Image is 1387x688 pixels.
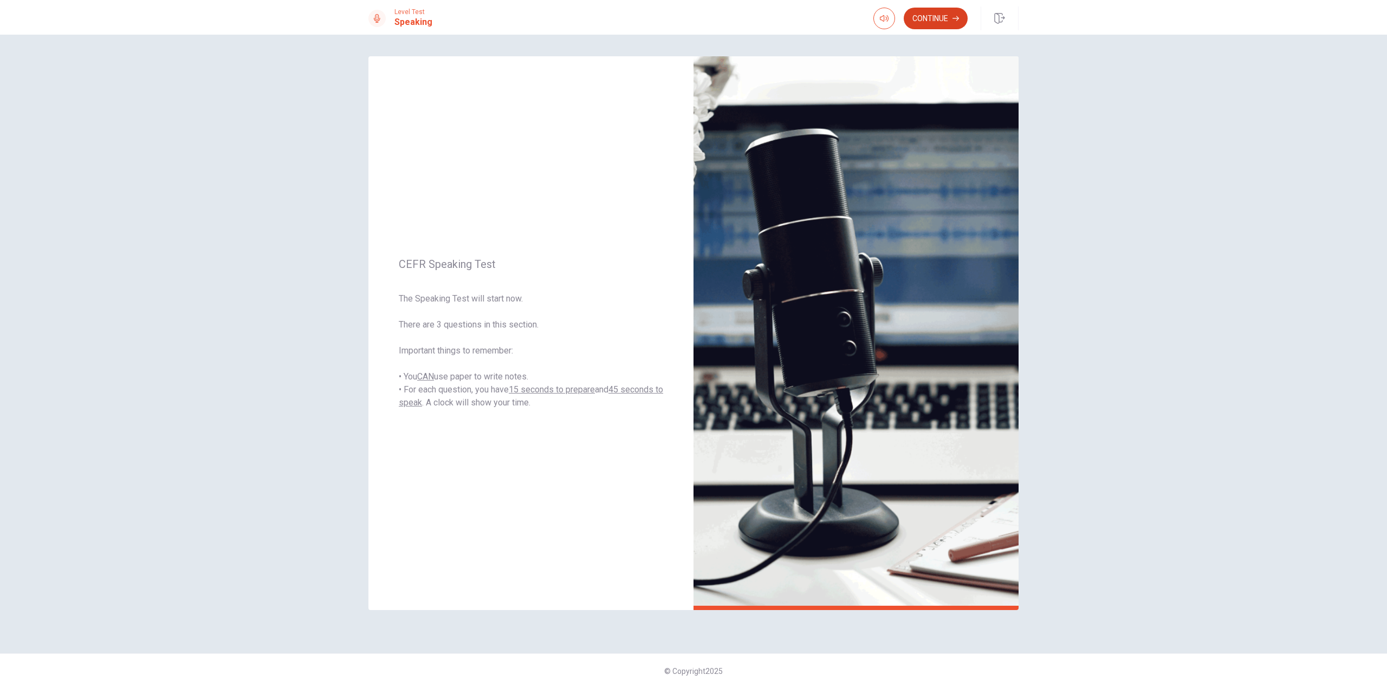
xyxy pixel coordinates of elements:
u: CAN [417,371,434,382]
button: Continue [904,8,968,29]
u: 15 seconds to prepare [509,384,595,395]
span: The Speaking Test will start now. There are 3 questions in this section. Important things to reme... [399,292,663,409]
span: CEFR Speaking Test [399,258,663,271]
h1: Speaking [394,16,432,29]
span: © Copyright 2025 [664,667,723,676]
img: speaking intro [693,56,1019,610]
span: Level Test [394,8,432,16]
u: 45 seconds to speak [399,384,663,408]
